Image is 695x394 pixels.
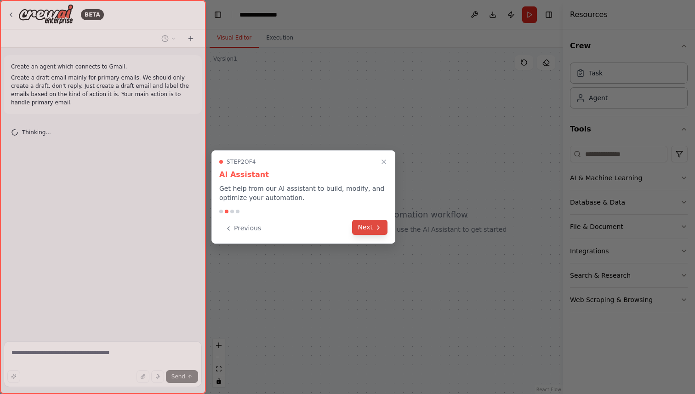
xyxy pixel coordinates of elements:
span: Step 2 of 4 [227,158,256,166]
button: Hide left sidebar [211,8,224,21]
button: Previous [219,221,267,236]
button: Next [352,220,387,235]
h3: AI Assistant [219,169,387,180]
button: Close walkthrough [378,156,389,167]
p: Get help from our AI assistant to build, modify, and optimize your automation. [219,184,387,202]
